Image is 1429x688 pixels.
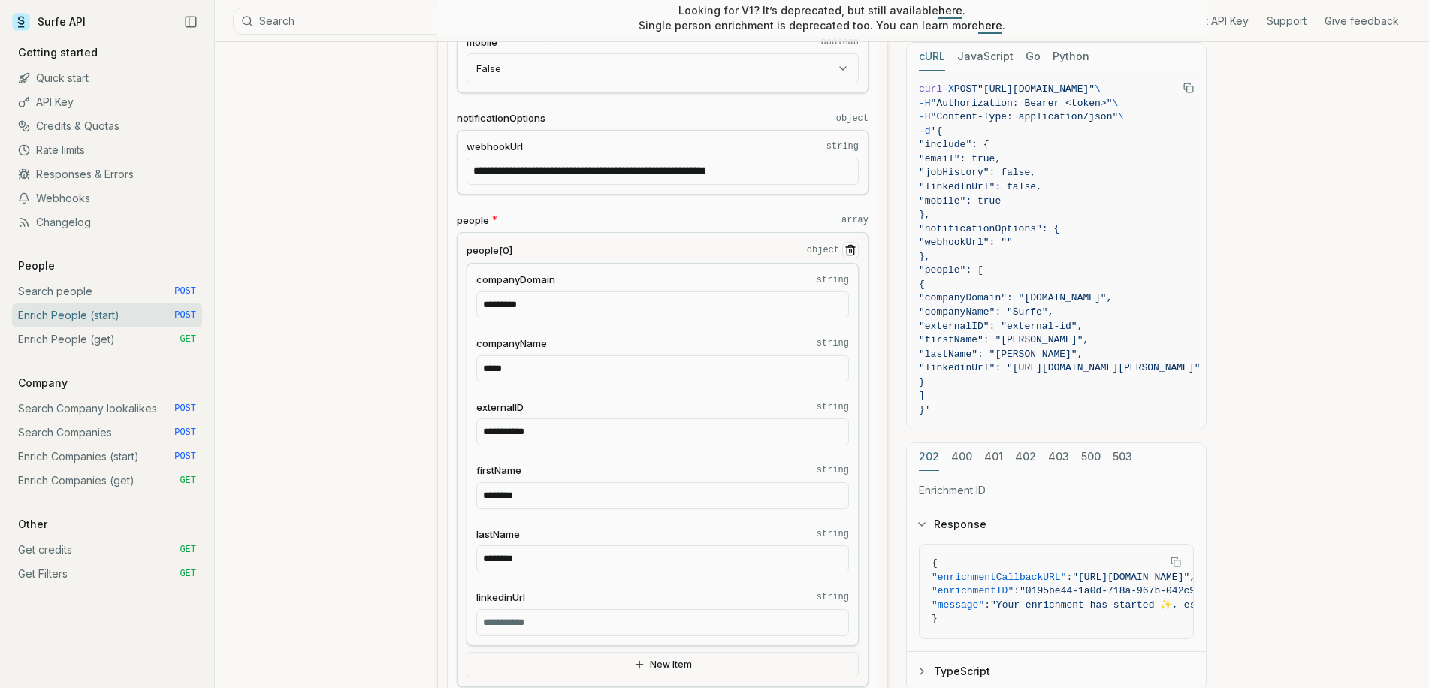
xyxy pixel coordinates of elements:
button: Go [1026,43,1041,71]
code: string [817,528,849,540]
a: Enrich Companies (start) POST [12,445,202,469]
code: string [817,591,849,603]
span: \ [1118,111,1124,122]
span: "0195be44-1a0d-718a-967b-042c9d17ffd7" [1020,585,1242,596]
span: : [984,599,990,611]
span: POST [174,285,196,297]
span: , [1189,572,1195,583]
div: Response [907,544,1206,651]
span: "linkedinUrl": "[URL][DOMAIN_NAME][PERSON_NAME]" [919,362,1200,373]
span: GET [180,333,196,346]
span: "notificationOptions": { [919,223,1059,234]
span: { [932,557,938,569]
a: Changelog [12,210,202,234]
a: Support [1267,14,1307,29]
code: object [836,113,869,125]
span: GET [180,475,196,487]
a: Responses & Errors [12,162,202,186]
code: string [826,140,859,152]
span: } [932,613,938,624]
span: companyDomain [476,273,555,287]
a: Webhooks [12,186,202,210]
span: POST [174,403,196,415]
span: "mobile": true [919,195,1001,207]
span: "companyDomain": "[DOMAIN_NAME]", [919,292,1112,303]
button: JavaScript [957,43,1014,71]
span: linkedinUrl [476,590,525,605]
button: cURL [919,43,945,71]
span: -H [919,111,931,122]
span: -H [919,98,931,109]
p: Looking for V1? It’s deprecated, but still available . Single person enrichment is deprecated too... [639,3,1005,33]
button: New Item [467,652,859,677]
span: POST [174,451,196,463]
a: Credits & Quotas [12,114,202,138]
span: "email": true, [919,153,1001,164]
span: companyName [476,336,547,351]
span: "Authorization: Bearer <token>" [931,98,1113,109]
a: Give feedback [1325,14,1399,29]
button: Copy Text [1177,77,1200,99]
button: 202 [919,443,939,471]
a: Search Companies POST [12,421,202,445]
a: Search Company lookalikes POST [12,397,202,421]
span: "Content-Type: application/json" [931,111,1119,122]
button: 400 [951,443,972,471]
span: } [919,376,925,388]
a: Get credits GET [12,538,202,562]
a: here [978,19,1002,32]
span: -d [919,125,931,137]
span: people[0] [467,243,512,258]
button: Python [1053,43,1089,71]
span: POST [174,427,196,439]
span: "[URL][DOMAIN_NAME]" [977,83,1095,95]
span: "jobHistory": false, [919,167,1036,178]
button: 403 [1048,443,1069,471]
p: Enrichment ID [919,483,1194,498]
span: : [1014,585,1020,596]
span: GET [180,544,196,556]
button: Response [907,505,1206,544]
a: Enrich People (get) GET [12,327,202,352]
a: Enrich Companies (get) GET [12,469,202,493]
code: array [841,214,869,226]
span: "companyName": "Surfe", [919,306,1053,318]
a: Quick start [12,66,202,90]
a: Search people POST [12,279,202,303]
span: }, [919,251,931,262]
button: Remove Item [842,242,859,258]
span: -X [942,83,954,95]
button: 503 [1113,443,1132,471]
button: Search⌘K [233,8,609,35]
span: lastName [476,527,520,542]
span: POST [174,309,196,321]
a: API Key [12,90,202,114]
a: Enrich People (start) POST [12,303,202,327]
a: Surfe API [12,11,86,33]
span: }' [919,404,931,415]
span: people [457,213,489,228]
p: People [12,258,61,273]
a: Get Filters GET [12,562,202,586]
span: "linkedInUrl": false, [919,181,1042,192]
span: "webhookUrl": "" [919,237,1013,248]
button: Copy Text [1165,551,1187,573]
span: GET [180,568,196,580]
span: "include": { [919,139,989,150]
span: POST [954,83,977,95]
code: string [817,464,849,476]
span: curl [919,83,942,95]
p: Company [12,376,74,391]
span: "lastName": "[PERSON_NAME]", [919,349,1083,360]
button: 500 [1081,443,1101,471]
span: }, [919,209,931,220]
span: { [919,279,925,290]
span: "message" [932,599,984,611]
span: webhookUrl [467,140,523,154]
code: string [817,274,849,286]
span: "enrichmentID" [932,585,1014,596]
span: "people": [ [919,264,983,276]
span: "enrichmentCallbackURL" [932,572,1066,583]
button: 402 [1015,443,1036,471]
a: here [938,4,962,17]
